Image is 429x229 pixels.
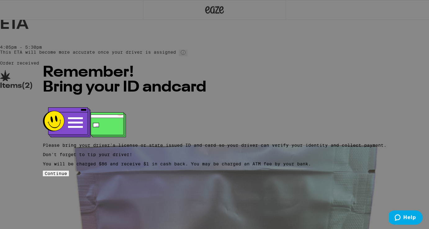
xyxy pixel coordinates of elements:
p: Don't forget to tip your driver! [43,152,386,157]
iframe: Opens a widget where you can find more information [389,210,423,226]
p: You will be charged $86 and receive $1 in cash back. You may be charged an ATM fee by your bank. [43,161,386,166]
span: Continue [45,171,67,176]
button: Continue [43,171,69,176]
p: Please bring your driver's license or state issued ID and card so your driver can verify your ide... [43,143,386,148]
span: Remember! Bring your ID and card [43,65,206,95]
